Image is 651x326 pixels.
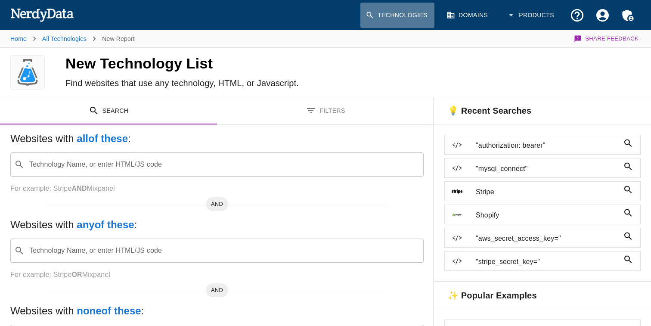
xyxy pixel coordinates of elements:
a: "authorization: bearer" [444,135,641,155]
button: Products [502,3,561,28]
a: Home [10,35,27,42]
span: "mysql_connect" [476,164,620,174]
span: AND [206,200,228,208]
h5: Websites with : [10,218,424,232]
button: Support and Documentation [564,3,590,28]
img: NerdyData.com [10,6,74,23]
a: All Technologies [42,35,87,42]
button: Filters [217,97,434,124]
h6: Find websites that use any technology, HTML, or Javascript. [65,76,350,90]
span: Shopify [476,210,620,220]
b: AND [71,185,87,192]
p: New Report [102,34,134,43]
a: Stripe [444,181,641,201]
button: Share Feedback [573,30,641,47]
a: "mysql_connect" [444,158,641,178]
span: Stripe [476,187,620,197]
a: Shopify [444,205,641,224]
button: Admin Menu [615,3,641,28]
h4: New Technology List [65,55,350,73]
img: logo [14,55,41,90]
span: "stripe_secret_key=" [476,257,620,267]
span: AND [206,286,228,295]
nav: breadcrumb [10,30,135,47]
h5: Websites with : [10,132,424,146]
p: For example: Stripe Mixpanel [10,270,424,280]
a: "stripe_secret_key=" [444,251,641,271]
h5: Websites with : [10,304,424,318]
a: "aws_secret_access_key=" [444,228,641,248]
a: Domains [441,3,495,28]
button: Account Settings [590,3,615,28]
h6: ✨ Popular Examples [434,282,543,308]
b: OR [71,271,82,278]
b: any of these [77,219,134,230]
p: For example: Stripe Mixpanel [10,183,424,194]
span: "authorization: bearer" [476,140,620,151]
a: Technologies [360,3,434,28]
b: all of these [77,133,128,144]
span: "aws_secret_access_key=" [476,233,620,244]
b: none of these [77,305,141,317]
h6: 💡 Recent Searches [434,97,538,124]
